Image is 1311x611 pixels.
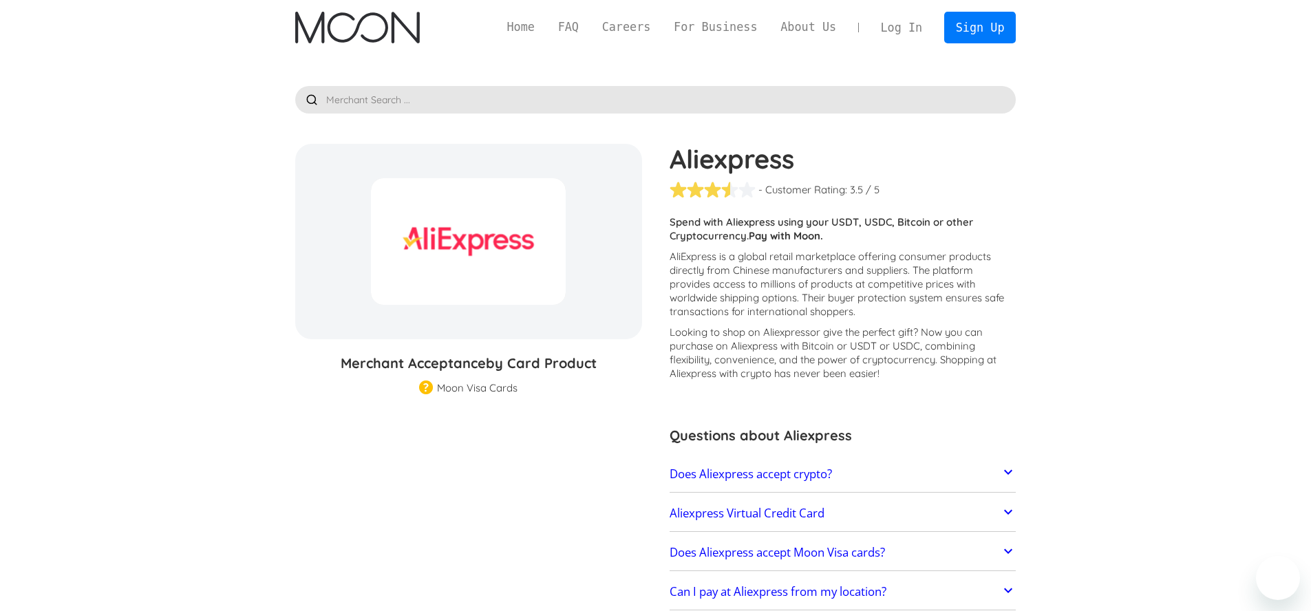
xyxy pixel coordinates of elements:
[670,506,824,520] h2: Aliexpress Virtual Credit Card
[850,183,863,197] div: 3.5
[590,19,662,36] a: Careers
[670,325,1016,380] p: Looking to shop on Aliexpress ? Now you can purchase on Aliexpress with Bitcoin or USDT or USDC, ...
[944,12,1016,43] a: Sign Up
[295,12,420,43] a: home
[295,12,420,43] img: Moon Logo
[769,19,848,36] a: About Us
[670,460,1016,489] a: Does Aliexpress accept crypto?
[495,19,546,36] a: Home
[670,425,1016,446] h3: Questions about Aliexpress
[749,229,823,242] strong: Pay with Moon.
[1256,556,1300,600] iframe: Button to launch messaging window
[758,183,847,197] div: - Customer Rating:
[670,578,1016,607] a: Can I pay at Aliexpress from my location?
[670,538,1016,567] a: Does Aliexpress accept Moon Visa cards?
[295,353,642,374] h3: Merchant Acceptance
[670,144,1016,174] h1: Aliexpress
[670,250,1016,319] p: AliExpress is a global retail marketplace offering consumer products directly from Chinese manufa...
[810,325,913,339] span: or give the perfect gift
[486,354,597,372] span: by Card Product
[869,12,934,43] a: Log In
[670,467,832,481] h2: Does Aliexpress accept crypto?
[866,183,880,197] div: / 5
[670,585,886,599] h2: Can I pay at Aliexpress from my location?
[662,19,769,36] a: For Business
[670,546,885,559] h2: Does Aliexpress accept Moon Visa cards?
[295,86,1016,114] input: Merchant Search ...
[670,499,1016,528] a: Aliexpress Virtual Credit Card
[670,215,1016,243] p: Spend with Aliexpress using your USDT, USDC, Bitcoin or other Cryptocurrency.
[437,381,518,395] div: Moon Visa Cards
[546,19,590,36] a: FAQ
